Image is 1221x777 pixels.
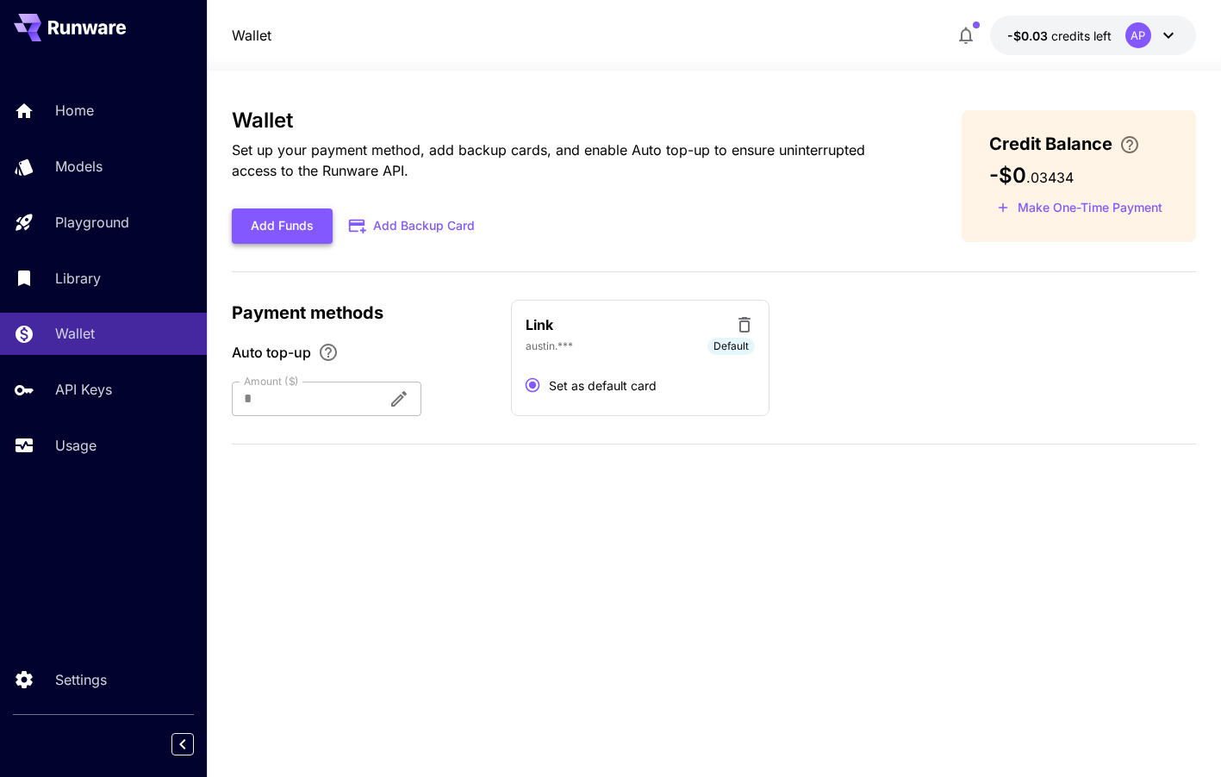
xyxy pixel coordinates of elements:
p: Usage [55,435,97,456]
div: AP [1125,22,1151,48]
button: Make a one-time, non-recurring payment [989,195,1170,221]
p: Wallet [55,323,95,344]
p: Models [55,156,103,177]
span: Default [707,339,755,354]
button: -$0.03434AP [990,16,1196,55]
button: Enable Auto top-up to ensure uninterrupted service. We'll automatically bill the chosen amount wh... [311,342,346,363]
h3: Wallet [232,109,906,133]
span: Credit Balance [989,131,1112,157]
button: Add Backup Card [333,209,493,243]
p: Library [55,268,101,289]
nav: breadcrumb [232,25,271,46]
button: Collapse sidebar [171,733,194,755]
p: Payment methods [232,300,490,326]
button: Add Funds [232,208,333,244]
a: Wallet [232,25,271,46]
p: Link [526,314,553,335]
span: Auto top-up [232,342,311,363]
p: API Keys [55,379,112,400]
p: Settings [55,669,107,690]
p: Home [55,100,94,121]
span: Set as default card [549,376,657,395]
span: . 03434 [1026,169,1074,186]
button: Enter your card details and choose an Auto top-up amount to avoid service interruptions. We'll au... [1112,134,1147,155]
span: -$0.03 [1007,28,1051,43]
span: -$0 [989,163,1026,188]
label: Amount ($) [244,374,299,388]
p: Set up your payment method, add backup cards, and enable Auto top-up to ensure uninterrupted acce... [232,140,906,181]
span: credits left [1051,28,1112,43]
div: -$0.03434 [1007,27,1112,45]
p: Playground [55,212,129,233]
div: Collapse sidebar [184,729,207,760]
